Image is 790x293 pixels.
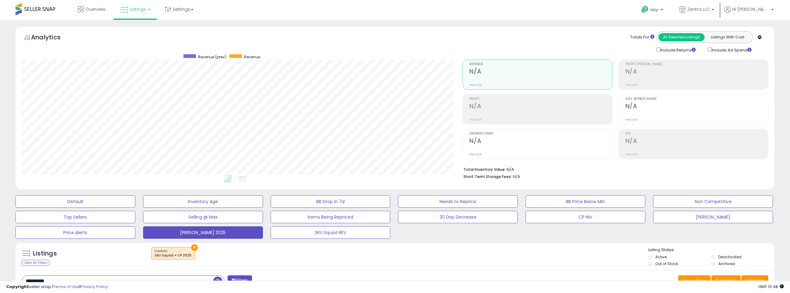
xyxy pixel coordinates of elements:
[625,137,768,146] h2: N/A
[526,211,645,223] button: CP INV
[33,249,57,258] h5: Listings
[271,211,390,223] button: Items Being Repriced
[155,249,192,258] span: Custom:
[191,244,198,251] button: ×
[625,103,768,111] h2: N/A
[31,33,73,43] h5: Analytics
[732,6,770,12] span: Hi [PERSON_NAME]
[463,167,506,172] b: Total Inventory Value:
[653,195,773,208] button: Non Competitive
[625,132,768,135] span: ROI
[469,103,612,111] h2: N/A
[398,195,518,208] button: Needs to Reprice
[653,211,773,223] button: [PERSON_NAME]
[469,83,481,87] small: Prev: N/A
[718,261,735,266] label: Archived
[625,118,638,122] small: Prev: N/A
[636,1,669,20] a: Help
[724,6,774,20] a: Hi [PERSON_NAME]
[228,275,252,286] button: Filters
[742,275,768,286] button: Actions
[630,34,654,40] div: Totals For
[6,284,29,290] strong: Copyright
[687,6,710,12] span: Zentra LLC
[711,275,741,286] button: Columns
[655,261,678,266] label: Out of Stock
[469,118,481,122] small: Prev: N/A
[16,226,135,239] button: Price Alerts
[155,253,192,258] div: SKU Squad = CP 2025
[716,277,735,284] span: Columns
[198,54,226,60] span: Revenue (prev)
[85,6,106,12] span: Overview
[398,211,518,223] button: 30 Day Decrease
[469,68,612,76] h2: N/A
[244,54,260,60] span: Revenue
[130,6,146,12] span: Listings
[513,174,520,180] span: N/A
[718,254,742,260] label: Deactivated
[143,226,263,239] button: [PERSON_NAME] 2025
[641,6,649,13] i: Get Help
[625,68,768,76] h2: N/A
[53,284,79,290] a: Terms of Use
[469,137,612,146] h2: N/A
[22,260,49,266] div: Clear All Filters
[469,132,612,135] span: Ordered Items
[6,284,108,290] div: seller snap | |
[625,97,768,101] span: Avg. Buybox Share
[655,254,667,260] label: Active
[758,284,784,290] span: 2025-08-15 13:48 GMT
[650,7,659,12] span: Help
[625,83,638,87] small: Prev: N/A
[648,247,774,253] p: Listing States:
[469,63,612,66] span: Revenue
[271,226,390,239] button: SKU Squad REV
[703,46,761,53] div: Include Ad Spend
[625,153,638,156] small: Prev: N/A
[704,33,751,41] button: Listings With Cost
[526,195,645,208] button: BB Price Below Min
[469,97,612,101] span: Profit
[652,46,703,53] div: Include Returns
[678,275,711,286] button: Save View
[80,284,108,290] a: Privacy Policy
[463,165,764,173] li: N/A
[463,174,512,179] b: Short Term Storage Fees:
[469,153,481,156] small: Prev: N/A
[16,211,135,223] button: Top Sellers
[271,195,390,208] button: BB Drop in 7d
[143,211,263,223] button: Selling @ Max
[16,195,135,208] button: Default
[658,33,705,41] button: All Selected Listings
[625,63,768,66] span: Profit [PERSON_NAME]
[143,195,263,208] button: Inventory Age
